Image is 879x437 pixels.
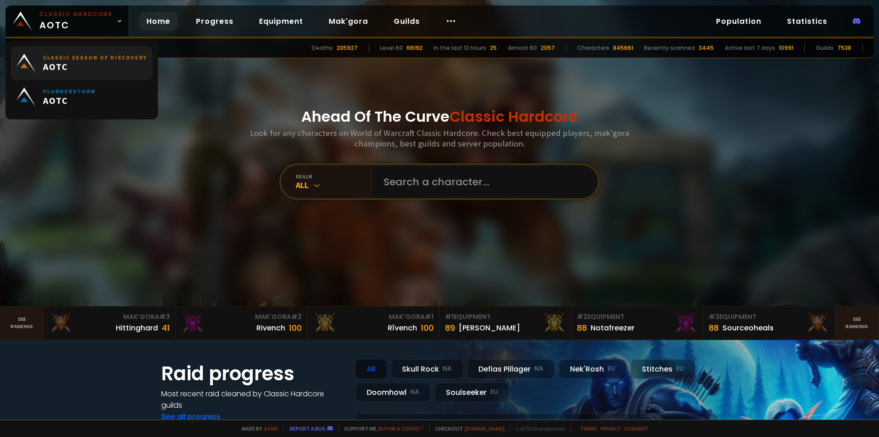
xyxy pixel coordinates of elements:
small: Classic Hardcore [39,10,113,18]
div: Nek'Rosh [559,359,627,379]
div: Defias Pillager [467,359,555,379]
a: Mak'Gora#3Hittinghard41 [44,307,176,340]
div: All [296,180,373,190]
a: Mak'Gora#2Rivench100 [176,307,308,340]
a: Population [709,12,769,31]
div: In the last 12 hours [434,44,486,52]
div: Mak'Gora [49,312,170,322]
small: NA [443,364,452,373]
span: Classic Hardcore [450,106,578,127]
small: NA [534,364,543,373]
div: Characters [577,44,609,52]
div: Equipment [445,312,565,322]
span: # 1 [425,312,434,321]
span: # 1 [445,312,454,321]
div: Skull Rock [391,359,463,379]
a: Mak'Gora#1Rîvench100 [308,307,439,340]
div: Deaths [312,44,333,52]
span: # 2 [577,312,587,321]
div: Guilds [816,44,834,52]
div: Rivench [256,322,285,334]
a: [DOMAIN_NAME] [465,425,505,432]
span: v. d752d5 - production [510,425,565,432]
h4: Most recent raid cleaned by Classic Hardcore guilds [161,388,344,411]
a: Home [139,12,178,31]
h1: Ahead Of The Curve [301,106,578,128]
div: 88 [709,322,719,334]
small: Classic Season of Discovery [43,54,147,61]
a: Statistics [780,12,835,31]
a: Progress [189,12,241,31]
input: Search a character... [378,165,587,198]
div: Equipment [577,312,697,322]
div: 88 [577,322,587,334]
div: Almost 60 [508,44,537,52]
div: Mak'Gora [181,312,302,322]
div: 100 [421,322,434,334]
div: Hittinghard [116,322,158,334]
div: [PERSON_NAME] [459,322,520,334]
a: Seeranking [835,307,879,340]
a: PlunderstormAOTC [11,80,152,114]
div: 10991 [779,44,793,52]
div: Active last 7 days [725,44,775,52]
small: EU [608,364,615,373]
a: See all progress [161,411,221,422]
small: NA [410,388,419,397]
span: # 2 [291,312,302,321]
a: Report a bug [290,425,326,432]
div: 100 [289,322,302,334]
h3: Look for any characters on World of Warcraft Classic Hardcore. Check best equipped players, mak'g... [246,128,633,149]
div: 2057 [541,44,555,52]
div: Soulseeker [434,383,510,402]
a: Terms [580,425,597,432]
a: Mak'gora [321,12,375,31]
small: EU [490,388,498,397]
div: 3445 [699,44,714,52]
h1: Raid progress [161,359,344,388]
div: 205927 [336,44,358,52]
div: 66192 [407,44,423,52]
a: #3Equipment88Sourceoheals [703,307,835,340]
span: Made by [236,425,277,432]
span: # 3 [159,312,170,321]
div: 25 [490,44,497,52]
a: #2Equipment88Notafreezer [571,307,703,340]
a: Buy me a coffee [379,425,424,432]
div: 845661 [613,44,633,52]
div: Mak'Gora [313,312,434,322]
div: realm [296,173,373,180]
span: # 3 [709,312,719,321]
div: Recently scanned [644,44,695,52]
a: Privacy [601,425,620,432]
a: a fan [264,425,277,432]
div: Doomhowl [355,383,431,402]
span: AOTC [43,95,96,106]
a: Guilds [386,12,427,31]
span: Checkout [429,425,505,432]
div: Stitches [630,359,695,379]
div: Notafreezer [591,322,635,334]
a: Classic Season of DiscoveryAOTC [11,46,152,80]
a: Equipment [252,12,310,31]
small: EU [676,364,684,373]
div: Level 60 [380,44,403,52]
div: Rîvench [388,322,417,334]
small: Plunderstorm [43,88,96,95]
div: 41 [162,322,170,334]
div: Sourceoheals [722,322,774,334]
span: AOTC [39,10,113,32]
a: #1Equipment89[PERSON_NAME] [439,307,571,340]
a: Consent [624,425,648,432]
div: 89 [445,322,455,334]
span: Support me, [338,425,424,432]
div: All [355,359,387,379]
a: Classic HardcoreAOTC [5,5,128,37]
div: Equipment [709,312,829,322]
span: AOTC [43,61,147,72]
div: 7538 [837,44,851,52]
